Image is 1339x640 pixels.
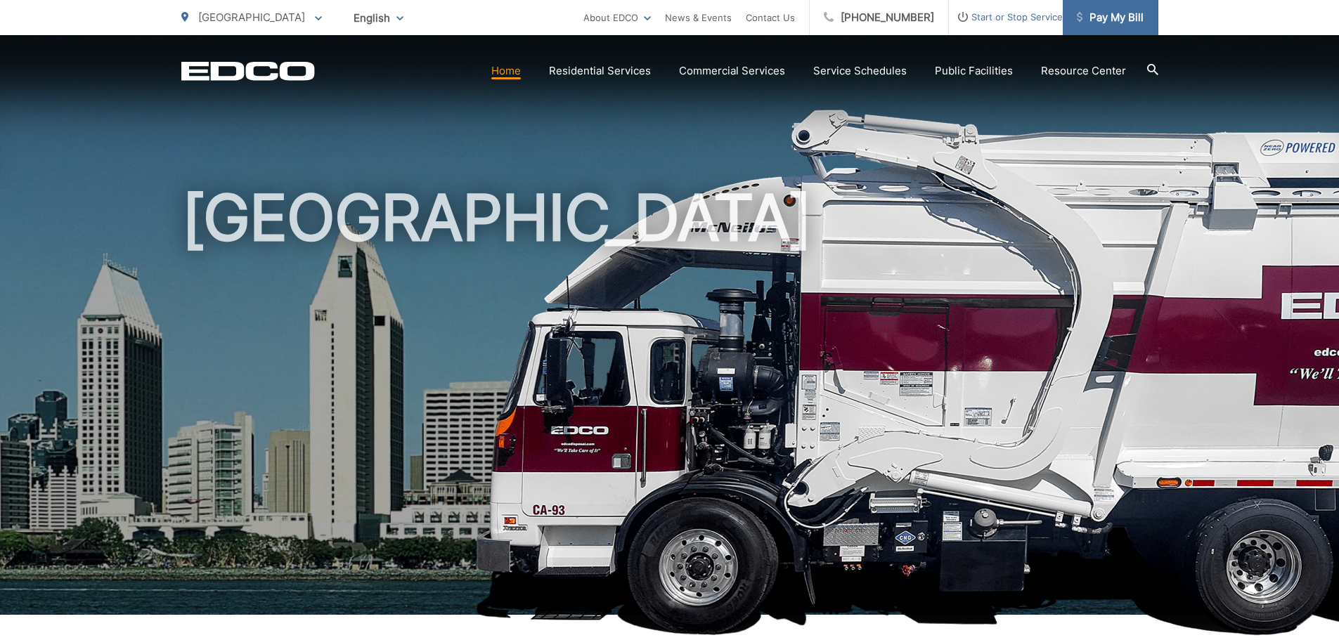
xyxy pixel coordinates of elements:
[491,63,521,79] a: Home
[181,61,315,81] a: EDCD logo. Return to the homepage.
[1041,63,1126,79] a: Resource Center
[549,63,651,79] a: Residential Services
[343,6,414,30] span: English
[679,63,785,79] a: Commercial Services
[1077,9,1144,26] span: Pay My Bill
[665,9,732,26] a: News & Events
[813,63,907,79] a: Service Schedules
[181,183,1158,627] h1: [GEOGRAPHIC_DATA]
[198,11,305,24] span: [GEOGRAPHIC_DATA]
[746,9,795,26] a: Contact Us
[583,9,651,26] a: About EDCO
[935,63,1013,79] a: Public Facilities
